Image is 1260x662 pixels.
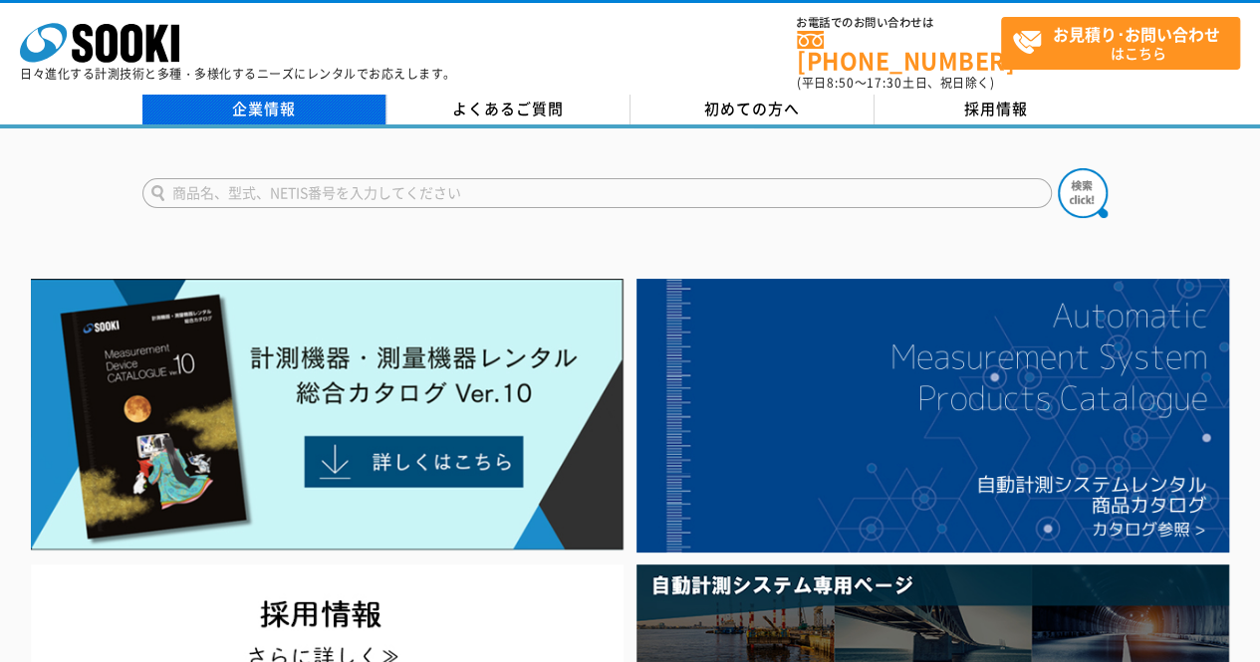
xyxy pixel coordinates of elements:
span: 8:50 [827,74,855,92]
span: はこちら [1012,18,1239,68]
a: よくあるご質問 [386,95,630,124]
a: 初めての方へ [630,95,875,124]
p: 日々進化する計測技術と多種・多様化するニーズにレンタルでお応えします。 [20,68,456,80]
img: 自動計測システムカタログ [636,279,1229,552]
img: Catalog Ver10 [31,279,624,551]
span: お電話でのお問い合わせは [797,17,1001,29]
input: 商品名、型式、NETIS番号を入力してください [142,178,1052,208]
a: 企業情報 [142,95,386,124]
span: 17:30 [867,74,902,92]
img: btn_search.png [1058,168,1108,218]
a: [PHONE_NUMBER] [797,31,1001,72]
span: 初めての方へ [704,98,800,119]
strong: お見積り･お問い合わせ [1053,22,1220,46]
a: お見積り･お問い合わせはこちら [1001,17,1240,70]
a: 採用情報 [875,95,1119,124]
span: (平日 ～ 土日、祝日除く) [797,74,994,92]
